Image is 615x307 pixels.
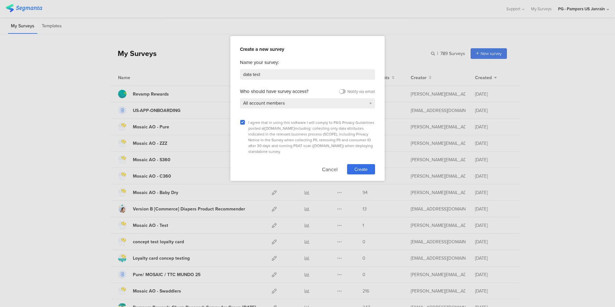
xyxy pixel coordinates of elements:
a: [DOMAIN_NAME] [265,126,294,131]
span: I agree that in using this software I will comply to P&G Privacy Guidelines posted at including: ... [248,120,374,154]
div: Name your survey: [240,59,375,66]
span: Create [354,166,368,173]
div: Who should have survey access? [240,88,308,95]
span: All account members [243,100,285,107]
div: Notify via email [347,88,375,95]
div: Create a new survey [240,46,375,53]
button: Cancel [322,164,338,174]
a: [DOMAIN_NAME] [313,143,343,149]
